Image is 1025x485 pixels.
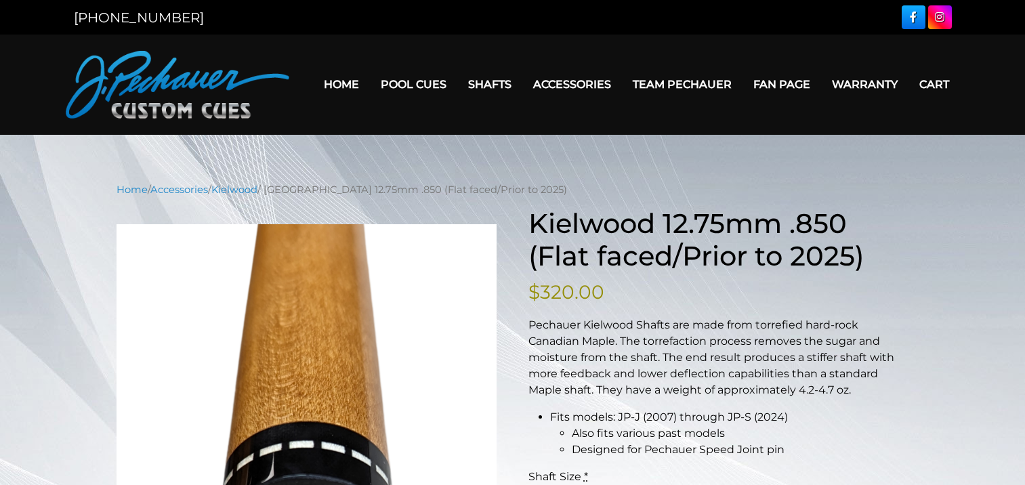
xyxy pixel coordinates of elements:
a: Kielwood [211,184,257,196]
a: Pool Cues [370,67,457,102]
span: $ [528,280,540,303]
span: Shaft Size [528,470,581,483]
p: Pechauer Kielwood Shafts are made from torrefied hard-rock Canadian Maple. The torrefaction proce... [528,317,909,398]
h1: Kielwood 12.75mm .850 (Flat faced/Prior to 2025) [528,207,909,272]
a: Fan Page [742,67,821,102]
a: Cart [908,67,960,102]
li: Fits models: JP-J (2007) through JP-S (2024) [550,409,909,458]
li: Also fits various past models [572,425,909,442]
a: Shafts [457,67,522,102]
bdi: 320.00 [528,280,604,303]
nav: Breadcrumb [117,182,909,197]
abbr: required [584,470,588,483]
li: Designed for Pechauer Speed Joint pin [572,442,909,458]
a: Team Pechauer [622,67,742,102]
a: Accessories [150,184,208,196]
a: Warranty [821,67,908,102]
a: Home [117,184,148,196]
a: [PHONE_NUMBER] [74,9,204,26]
a: Home [313,67,370,102]
img: Pechauer Custom Cues [66,51,289,119]
a: Accessories [522,67,622,102]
